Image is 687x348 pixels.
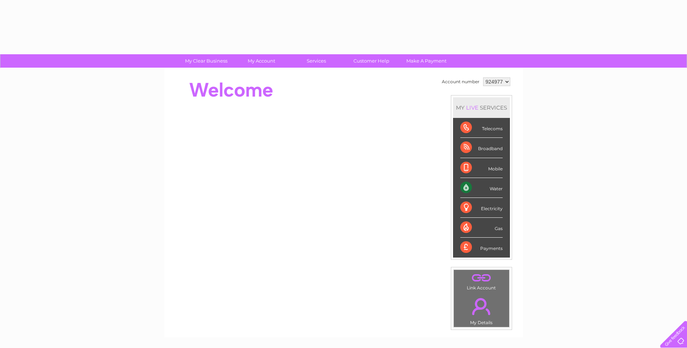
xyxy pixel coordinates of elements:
div: Payments [460,238,503,257]
a: My Account [231,54,291,68]
div: MY SERVICES [453,97,510,118]
a: Services [286,54,346,68]
a: . [456,294,507,319]
div: LIVE [465,104,480,111]
div: Electricity [460,198,503,218]
td: Account number [440,76,481,88]
a: . [456,272,507,284]
div: Broadband [460,138,503,158]
a: Customer Help [342,54,401,68]
div: Water [460,178,503,198]
div: Telecoms [460,118,503,138]
td: My Details [453,292,510,327]
a: Make A Payment [397,54,456,68]
div: Mobile [460,158,503,178]
div: Gas [460,218,503,238]
td: Link Account [453,270,510,292]
a: My Clear Business [176,54,236,68]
